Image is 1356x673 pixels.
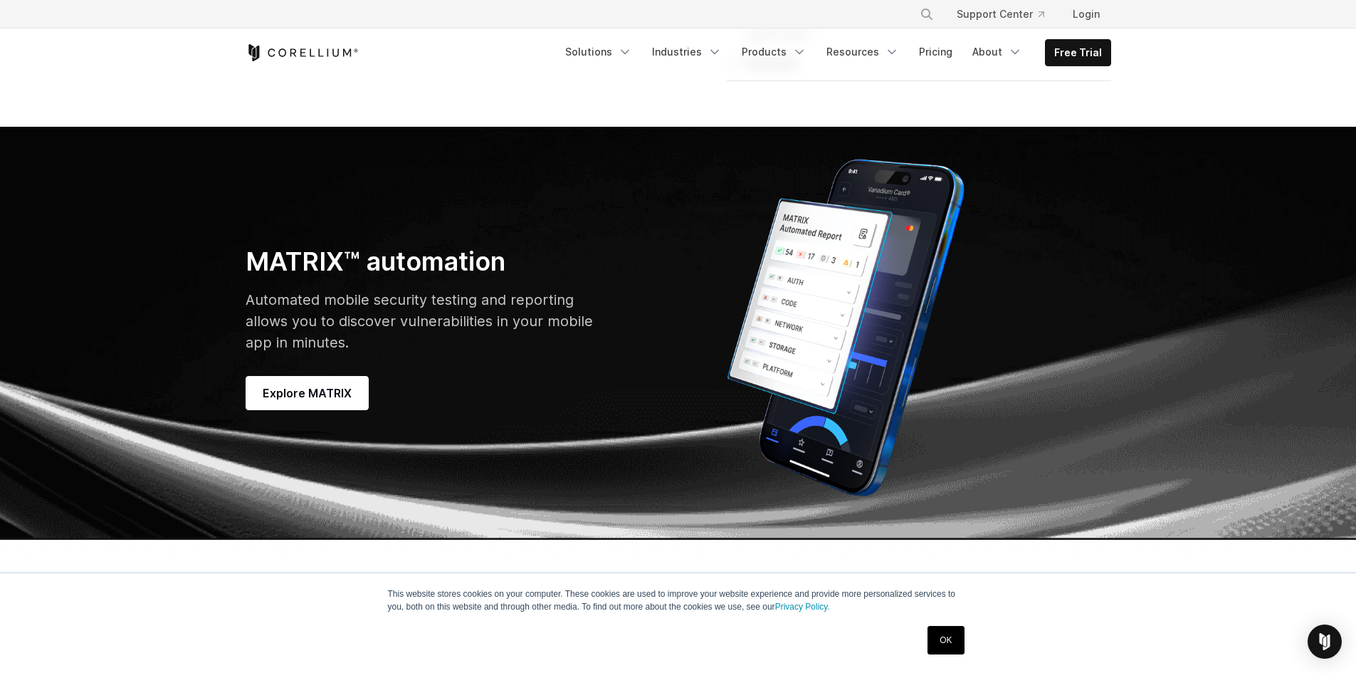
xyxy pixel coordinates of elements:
[557,39,1111,66] div: Navigation Menu
[1308,625,1342,659] div: Open Intercom Messenger
[643,39,730,65] a: Industries
[263,385,352,402] span: Explore MATRIX
[964,39,1031,65] a: About
[246,44,359,61] a: Corellium Home
[246,246,594,278] h3: MATRIX™ automation
[910,39,961,65] a: Pricing
[1061,1,1111,27] a: Login
[818,39,908,65] a: Resources
[903,1,1111,27] div: Navigation Menu
[945,1,1056,27] a: Support Center
[1046,40,1110,66] a: Free Trial
[246,291,593,351] span: Automated mobile security testing and reporting allows you to discover vulnerabilities in your mo...
[927,626,964,654] a: OK
[388,588,969,613] p: This website stores cookies on your computer. These cookies are used to improve your website expe...
[246,376,369,410] a: Explore MATRIX
[775,602,830,612] a: Privacy Policy.
[693,150,999,506] img: Corellium's virtual hardware platform; MATRIX Automated Report
[733,39,815,65] a: Products
[914,1,940,27] button: Search
[557,39,641,65] a: Solutions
